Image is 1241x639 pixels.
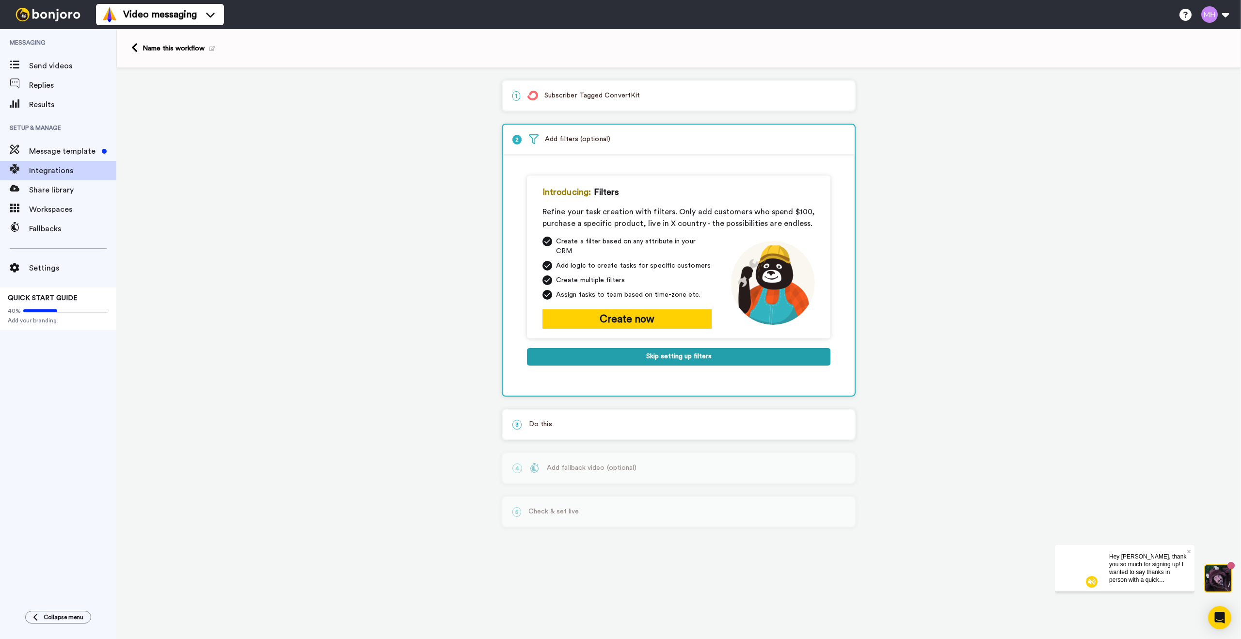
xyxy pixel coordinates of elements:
span: Settings [29,262,116,274]
img: mute-white.svg [31,31,43,43]
div: Open Intercom Messenger [1208,606,1231,629]
span: Replies [29,80,116,91]
span: Add logic to create tasks for specific customers [556,261,711,271]
span: Workspaces [29,204,116,215]
img: bj-logo-header-white.svg [12,8,84,21]
span: Create multiple filters [556,275,625,285]
span: Fallbacks [29,223,116,235]
span: Assign tasks to team based on time-zone etc. [556,290,701,300]
div: Name this workflow [143,44,215,53]
span: 2 [512,135,522,144]
span: 3 [512,420,522,430]
span: Results [29,99,116,111]
span: Share library [29,184,116,196]
span: Send videos [29,60,116,72]
span: QUICK START GUIDE [8,295,78,302]
img: filter.svg [529,134,539,144]
div: 1Subscriber Tagged ConvertKit [502,80,856,112]
img: vm-color.svg [102,7,117,22]
span: Collapse menu [44,613,83,621]
button: Collapse menu [25,611,91,623]
div: Refine your task creation with filters. Only add customers who spend $100, purchase a specific pr... [542,206,815,229]
span: Create a filter based on any attribute in your CRM [556,237,712,256]
span: 40% [8,307,21,315]
div: 3Do this [502,409,856,440]
span: Introducing: [542,185,591,199]
img: mechanic-joro.png [731,241,815,325]
span: Filters [594,185,620,199]
span: Add your branding [8,317,109,324]
span: Message template [29,145,98,157]
span: Integrations [29,165,116,176]
span: Video messaging [123,8,197,21]
button: Create now [542,309,712,329]
img: c638375f-eacb-431c-9714-bd8d08f708a7-1584310529.jpg [1,2,27,28]
p: Do this [512,419,845,430]
img: logo_convertkit.svg [527,91,538,100]
span: 1 [512,91,520,101]
p: Subscriber Tagged ConvertKit [512,91,845,101]
p: Add filters (optional) [512,134,845,144]
button: Skip setting up filters [527,348,830,366]
span: Hey [PERSON_NAME], thank you so much for signing up! I wanted to say thanks in person with a quic... [54,8,131,108]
